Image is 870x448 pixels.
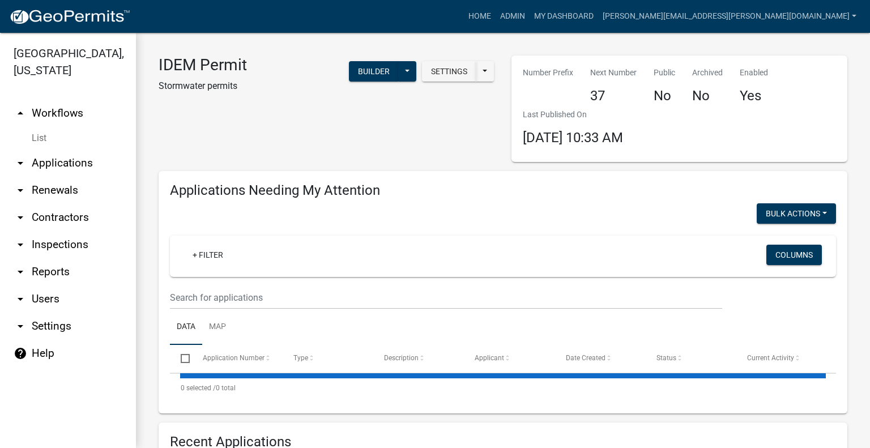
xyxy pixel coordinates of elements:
span: [DATE] 10:33 AM [523,130,623,146]
i: arrow_drop_down [14,156,27,170]
p: Stormwater permits [159,79,247,93]
i: arrow_drop_down [14,211,27,224]
i: arrow_drop_up [14,106,27,120]
i: arrow_drop_down [14,184,27,197]
datatable-header-cell: Description [373,345,464,372]
p: Last Published On [523,109,623,121]
p: Enabled [740,67,768,79]
span: 0 selected / [181,384,216,392]
datatable-header-cell: Select [170,345,191,372]
datatable-header-cell: Status [646,345,736,372]
a: + Filter [184,245,232,265]
button: Settings [422,61,476,82]
a: Admin [496,6,530,27]
i: arrow_drop_down [14,292,27,306]
datatable-header-cell: Current Activity [736,345,827,372]
span: Description [384,354,419,362]
h4: No [654,88,675,104]
p: Archived [692,67,723,79]
span: Applicant [475,354,504,362]
datatable-header-cell: Applicant [464,345,555,372]
a: Home [464,6,496,27]
i: arrow_drop_down [14,238,27,251]
p: Number Prefix [523,67,573,79]
span: Application Number [203,354,265,362]
button: Columns [766,245,822,265]
span: Type [293,354,308,362]
datatable-header-cell: Type [283,345,373,372]
h4: Applications Needing My Attention [170,182,836,199]
a: My Dashboard [530,6,598,27]
a: [PERSON_NAME][EMAIL_ADDRESS][PERSON_NAME][DOMAIN_NAME] [598,6,861,27]
h3: IDEM Permit [159,56,247,75]
a: Map [202,309,233,345]
span: Status [656,354,676,362]
datatable-header-cell: Date Created [555,345,645,372]
button: Bulk Actions [757,203,836,224]
datatable-header-cell: Application Number [191,345,282,372]
div: 0 total [170,374,836,402]
p: Next Number [590,67,637,79]
span: Current Activity [747,354,794,362]
h4: No [692,88,723,104]
i: arrow_drop_down [14,265,27,279]
h4: Yes [740,88,768,104]
p: Public [654,67,675,79]
input: Search for applications [170,286,722,309]
i: arrow_drop_down [14,319,27,333]
button: Builder [349,61,399,82]
a: Data [170,309,202,345]
span: Date Created [566,354,605,362]
h4: 37 [590,88,637,104]
i: help [14,347,27,360]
